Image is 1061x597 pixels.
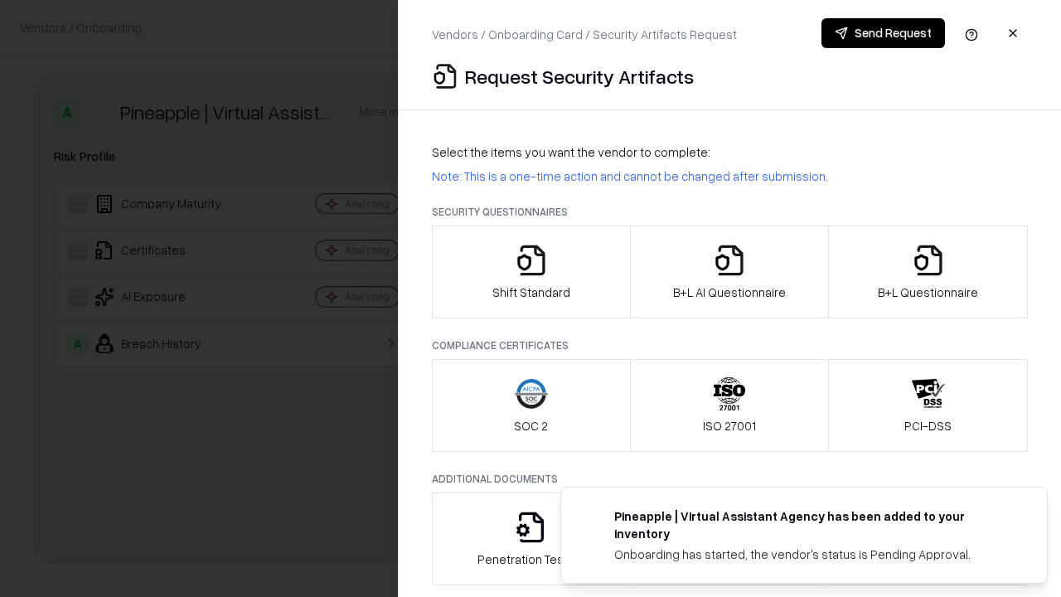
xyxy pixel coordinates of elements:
[432,226,631,318] button: Shift Standard
[432,359,631,452] button: SOC 2
[492,284,570,301] p: Shift Standard
[514,417,548,434] p: SOC 2
[465,63,694,90] p: Request Security Artifacts
[432,493,631,585] button: Penetration Testing
[673,284,786,301] p: B+L AI Questionnaire
[432,167,1028,185] p: Note: This is a one-time action and cannot be changed after submission.
[828,359,1028,452] button: PCI-DSS
[821,18,945,48] button: Send Request
[581,507,601,527] img: trypineapple.com
[432,338,1028,352] p: Compliance Certificates
[630,359,830,452] button: ISO 27001
[878,284,978,301] p: B+L Questionnaire
[828,226,1028,318] button: B+L Questionnaire
[630,226,830,318] button: B+L AI Questionnaire
[432,472,1028,486] p: Additional Documents
[703,417,756,434] p: ISO 27001
[477,551,584,568] p: Penetration Testing
[904,417,952,434] p: PCI-DSS
[614,546,1007,563] div: Onboarding has started, the vendor's status is Pending Approval.
[432,143,1028,161] p: Select the items you want the vendor to complete:
[432,26,737,43] p: Vendors / Onboarding Card / Security Artifacts Request
[614,507,1007,542] div: Pineapple | Virtual Assistant Agency has been added to your inventory
[432,205,1028,219] p: Security Questionnaires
